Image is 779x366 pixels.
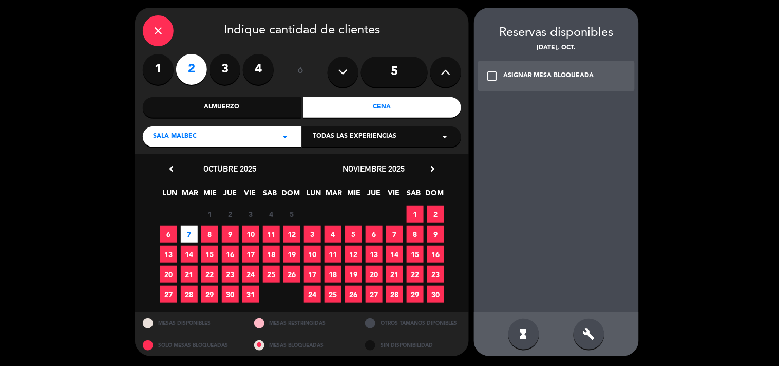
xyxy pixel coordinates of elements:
[366,286,383,303] span: 27
[143,15,461,46] div: Indique cantidad de clientes
[474,23,639,43] div: Reservas disponibles
[386,226,403,243] span: 7
[201,246,218,263] span: 15
[303,97,462,118] div: Cena
[222,266,239,283] span: 23
[166,163,177,174] i: chevron_left
[427,163,438,174] i: chevron_right
[263,226,280,243] span: 11
[201,266,218,283] span: 22
[242,226,259,243] span: 10
[282,187,299,204] span: DOM
[345,246,362,263] span: 12
[135,334,246,356] div: SOLO MESAS BLOQUEADAS
[386,246,403,263] span: 14
[407,226,424,243] span: 8
[143,54,174,85] label: 1
[160,226,177,243] span: 6
[427,266,444,283] span: 23
[176,54,207,85] label: 2
[426,187,443,204] span: DOM
[222,226,239,243] span: 9
[162,187,179,204] span: LUN
[222,246,239,263] span: 16
[427,286,444,303] span: 30
[407,206,424,223] span: 1
[242,266,259,283] span: 24
[222,286,239,303] span: 30
[486,70,498,82] i: check_box_outline_blank
[357,334,469,356] div: SIN DISPONIBILIDAD
[386,286,403,303] span: 28
[304,286,321,303] span: 24
[325,246,341,263] span: 11
[181,266,198,283] span: 21
[386,266,403,283] span: 21
[135,312,246,334] div: MESAS DISPONIBLES
[222,206,239,223] span: 2
[325,286,341,303] span: 25
[345,286,362,303] span: 26
[386,187,403,204] span: VIE
[407,266,424,283] span: 22
[283,206,300,223] span: 5
[325,226,341,243] span: 4
[263,206,280,223] span: 4
[346,187,363,204] span: MIE
[345,266,362,283] span: 19
[407,286,424,303] span: 29
[242,187,259,204] span: VIE
[243,54,274,85] label: 4
[181,226,198,243] span: 7
[210,54,240,85] label: 3
[246,334,358,356] div: MESAS BLOQUEADAS
[304,246,321,263] span: 10
[283,226,300,243] span: 12
[583,328,595,340] i: build
[263,266,280,283] span: 25
[279,131,291,143] i: arrow_drop_down
[345,226,362,243] span: 5
[325,266,341,283] span: 18
[152,25,164,37] i: close
[283,246,300,263] span: 19
[242,286,259,303] span: 31
[143,97,301,118] div: Almuerzo
[201,286,218,303] span: 29
[160,266,177,283] span: 20
[503,71,594,81] div: ASIGNAR MESA BLOQUEADA
[242,246,259,263] span: 17
[283,266,300,283] span: 26
[343,163,405,174] span: noviembre 2025
[474,43,639,53] div: [DATE], oct.
[366,266,383,283] span: 20
[181,286,198,303] span: 28
[306,187,322,204] span: LUN
[357,312,469,334] div: OTROS TAMAÑOS DIPONIBLES
[153,132,197,142] span: Sala Malbec
[262,187,279,204] span: SAB
[201,226,218,243] span: 8
[304,226,321,243] span: 3
[263,246,280,263] span: 18
[201,206,218,223] span: 1
[182,187,199,204] span: MAR
[326,187,343,204] span: MAR
[222,187,239,204] span: JUE
[160,286,177,303] span: 27
[518,328,530,340] i: hourglass_full
[160,246,177,263] span: 13
[304,266,321,283] span: 17
[202,187,219,204] span: MIE
[284,54,317,90] div: ó
[439,131,451,143] i: arrow_drop_down
[313,132,396,142] span: Todas las experiencias
[204,163,257,174] span: octubre 2025
[427,246,444,263] span: 16
[427,226,444,243] span: 9
[366,226,383,243] span: 6
[181,246,198,263] span: 14
[427,206,444,223] span: 2
[366,246,383,263] span: 13
[246,312,358,334] div: MESAS RESTRINGIDAS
